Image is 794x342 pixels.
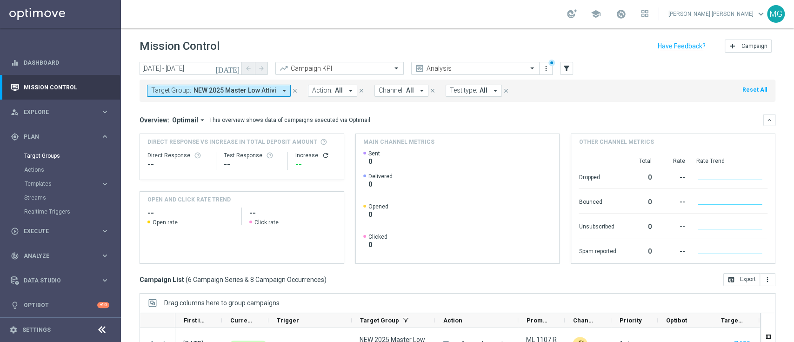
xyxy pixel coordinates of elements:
[760,273,775,286] button: more_vert
[721,317,743,324] span: Targeted Customers
[164,299,280,307] span: Drag columns here to group campaigns
[25,181,100,187] div: Templates
[193,87,276,94] span: NEW 2025 Master Low Attivi
[97,302,109,308] div: +10
[11,59,19,67] i: equalizer
[767,5,785,23] div: MG
[335,87,343,94] span: All
[10,252,110,260] button: track_changes Analyze keyboard_arrow_right
[245,65,252,72] i: arrow_back
[100,180,109,188] i: keyboard_arrow_right
[186,275,188,284] span: (
[662,194,685,208] div: --
[560,62,573,75] button: filter_alt
[11,108,19,116] i: person_search
[363,138,434,146] h4: Main channel metrics
[324,275,327,284] span: )
[502,86,510,96] button: close
[184,317,206,324] span: First in Range
[548,60,555,66] div: There are unsaved changes
[723,275,775,283] multiple-options-button: Export to CSV
[11,276,100,285] div: Data Studio
[24,228,100,234] span: Execute
[491,87,500,95] i: arrow_drop_down
[10,228,110,235] div: play_circle_outline Execute keyboard_arrow_right
[280,87,288,95] i: arrow_drop_down
[11,301,19,309] i: lightbulb
[308,85,357,97] button: Action: All arrow_drop_down
[147,159,208,170] div: --
[24,253,100,259] span: Analyze
[100,251,109,260] i: keyboard_arrow_right
[627,194,651,208] div: 0
[24,191,120,205] div: Streams
[24,149,120,163] div: Target Groups
[347,87,355,95] i: arrow_drop_down
[24,50,109,75] a: Dashboard
[11,133,100,141] div: Plan
[725,40,772,53] button: add Campaign
[428,86,437,96] button: close
[11,252,19,260] i: track_changes
[9,326,18,334] i: settings
[368,150,380,157] span: Sent
[242,62,255,75] button: arrow_back
[764,276,771,283] i: more_vert
[662,243,685,258] div: --
[579,138,654,146] h4: Other channel metrics
[10,84,110,91] button: Mission Control
[662,157,685,165] div: Rate
[11,227,100,235] div: Execute
[415,64,424,73] i: preview
[292,87,298,94] i: close
[579,243,616,258] div: Spam reported
[209,116,370,124] div: This overview shows data of campaigns executed via Optimail
[741,85,768,95] button: Reset All
[368,157,380,166] span: 0
[24,180,110,188] div: Templates keyboard_arrow_right
[741,43,767,49] span: Campaign
[22,327,51,333] a: Settings
[169,116,209,124] button: Optimail arrow_drop_down
[368,173,393,180] span: Delivered
[450,87,477,94] span: Test type:
[140,62,242,75] input: Select date range
[357,86,366,96] button: close
[24,152,97,160] a: Target Groups
[258,65,265,72] i: arrow_forward
[11,227,19,235] i: play_circle_outline
[24,208,97,215] a: Realtime Triggers
[579,194,616,208] div: Bounced
[10,59,110,67] button: equalizer Dashboard
[24,166,97,174] a: Actions
[24,109,100,115] span: Explore
[100,276,109,285] i: keyboard_arrow_right
[374,85,428,97] button: Channel: All arrow_drop_down
[147,85,291,97] button: Target Group: NEW 2025 Master Low Attivi arrow_drop_down
[10,108,110,116] button: person_search Explore keyboard_arrow_right
[627,157,651,165] div: Total
[279,64,288,73] i: trending_up
[10,302,110,309] button: lightbulb Optibot +10
[562,64,571,73] i: filter_alt
[666,317,687,324] span: Optibot
[100,132,109,141] i: keyboard_arrow_right
[429,87,436,94] i: close
[215,64,240,73] i: [DATE]
[411,62,540,75] ng-select: Analysis
[10,133,110,141] button: gps_fixed Plan keyboard_arrow_right
[214,62,242,76] button: [DATE]
[620,317,642,324] span: Priority
[10,277,110,284] div: Data Studio keyboard_arrow_right
[360,317,399,324] span: Target Group
[406,87,414,94] span: All
[295,152,336,159] div: Increase
[275,62,404,75] ng-select: Campaign KPI
[756,9,766,19] span: keyboard_arrow_down
[667,7,767,21] a: [PERSON_NAME] [PERSON_NAME]keyboard_arrow_down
